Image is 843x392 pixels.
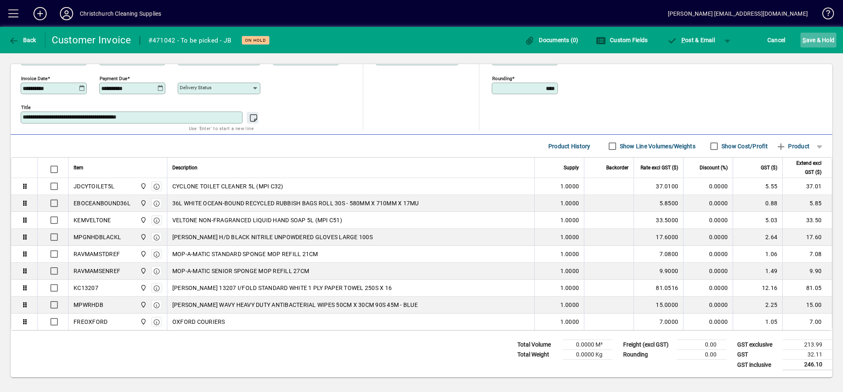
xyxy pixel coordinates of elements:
td: 1.06 [733,246,782,263]
span: 1.0000 [560,284,579,292]
span: Documents (0) [525,37,579,43]
span: MOP-A-MATIC SENIOR SPONGE MOP REFILL 27CM [172,267,309,275]
span: Christchurch Cleaning Supplies Ltd [138,216,148,225]
div: #471042 - To be picked - JB [148,34,232,47]
span: Christchurch Cleaning Supplies Ltd [138,300,148,309]
div: KC13207 [74,284,98,292]
td: 1.49 [733,263,782,280]
td: 7.00 [782,314,832,330]
td: 12.16 [733,280,782,297]
td: 246.10 [783,360,832,370]
div: RAVMAMSTDREF [74,250,120,258]
div: MPGNHDBLACKL [74,233,121,241]
span: Christchurch Cleaning Supplies Ltd [138,266,148,276]
span: 1.0000 [560,301,579,309]
span: Rate excl GST ($) [641,163,678,172]
div: EBOCEANBOUND36L [74,199,131,207]
span: Christchurch Cleaning Supplies Ltd [138,199,148,208]
div: [PERSON_NAME] [EMAIL_ADDRESS][DOMAIN_NAME] [668,7,808,20]
span: 1.0000 [560,199,579,207]
span: [PERSON_NAME] H/D BLACK NITRILE UNPOWDERED GLOVES LARGE 100S [172,233,373,241]
span: Christchurch Cleaning Supplies Ltd [138,317,148,326]
td: 5.55 [733,178,782,195]
span: [PERSON_NAME] WAVY HEAVY DUTY ANTIBACTERIAL WIPES 50CM X 30CM 90S 45M - BLUE [172,301,418,309]
td: GST exclusive [733,340,783,350]
div: 81.0516 [639,284,678,292]
div: 5.8500 [639,199,678,207]
span: Christchurch Cleaning Supplies Ltd [138,283,148,292]
button: Add [27,6,53,21]
span: Backorder [606,163,629,172]
td: 81.05 [782,280,832,297]
span: 1.0000 [560,250,579,258]
td: GST [733,350,783,360]
td: 0.0000 M³ [563,340,612,350]
div: RAVMAMSENREF [74,267,120,275]
td: 7.08 [782,246,832,263]
span: OXFORD COURIERS [172,318,225,326]
td: 37.01 [782,178,832,195]
td: 0.0000 [683,246,733,263]
span: Cancel [767,33,786,47]
td: 1.05 [733,314,782,330]
td: 0.00 [677,350,726,360]
span: CYCLONE TOILET CLEANER 5L (MPI C32) [172,182,283,190]
span: Item [74,163,83,172]
span: Back [9,37,36,43]
div: Customer Invoice [52,33,131,47]
div: 17.6000 [639,233,678,241]
mat-label: Payment due [100,76,127,81]
div: KEMVELTONE [74,216,111,224]
td: 0.0000 [683,280,733,297]
td: 0.88 [733,195,782,212]
div: Christchurch Cleaning Supplies [80,7,161,20]
span: MOP-A-MATIC STANDARD SPONGE MOP REFILL 21CM [172,250,318,258]
td: 5.03 [733,212,782,229]
button: Back [7,33,38,48]
td: 9.90 [782,263,832,280]
span: Christchurch Cleaning Supplies Ltd [138,233,148,242]
td: 0.0000 Kg [563,350,612,360]
td: 5.85 [782,195,832,212]
td: 2.64 [733,229,782,246]
span: Christchurch Cleaning Supplies Ltd [138,182,148,191]
button: Save & Hold [800,33,836,48]
td: 17.60 [782,229,832,246]
span: 1.0000 [560,267,579,275]
div: JDCYTOILET5L [74,182,114,190]
div: FREOXFORD [74,318,107,326]
div: 7.0800 [639,250,678,258]
td: Freight (excl GST) [619,340,677,350]
span: Christchurch Cleaning Supplies Ltd [138,249,148,259]
button: Product History [545,139,594,154]
td: 0.0000 [683,178,733,195]
mat-label: Invoice date [21,76,48,81]
td: 0.0000 [683,314,733,330]
td: Rounding [619,350,677,360]
span: Discount (%) [700,163,728,172]
td: 2.25 [733,297,782,314]
span: [PERSON_NAME] 13207 I/FOLD STANDARD WHITE 1 PLY PAPER TOWEL 250S X 16 [172,284,392,292]
label: Show Cost/Profit [720,142,768,150]
td: 0.00 [677,340,726,350]
mat-label: Title [21,105,31,110]
span: Product History [548,140,591,153]
div: 33.5000 [639,216,678,224]
button: Post & Email [663,33,719,48]
span: Product [776,140,810,153]
button: Custom Fields [594,33,650,48]
mat-hint: Use 'Enter' to start a new line [189,124,254,133]
td: 0.0000 [683,297,733,314]
span: On hold [245,38,266,43]
td: 213.99 [783,340,832,350]
span: ost & Email [667,37,715,43]
span: Custom Fields [596,37,648,43]
span: Extend excl GST ($) [788,159,822,177]
div: 7.0000 [639,318,678,326]
td: 0.0000 [683,229,733,246]
td: 0.0000 [683,195,733,212]
div: 9.9000 [639,267,678,275]
label: Show Line Volumes/Weights [618,142,695,150]
button: Cancel [765,33,788,48]
button: Profile [53,6,80,21]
